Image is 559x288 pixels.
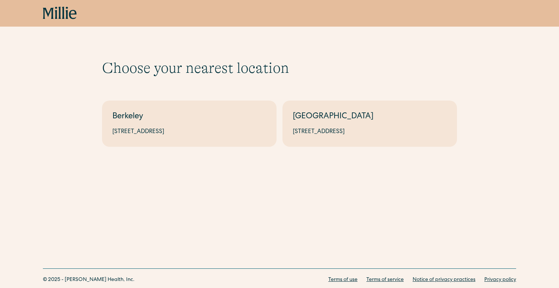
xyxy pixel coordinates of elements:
[293,128,447,136] div: [STREET_ADDRESS]
[413,276,475,284] a: Notice of privacy practices
[328,276,358,284] a: Terms of use
[484,276,516,284] a: Privacy policy
[112,111,266,123] div: Berkeley
[282,101,457,147] a: [GEOGRAPHIC_DATA][STREET_ADDRESS]
[102,101,277,147] a: Berkeley[STREET_ADDRESS]
[366,276,404,284] a: Terms of service
[293,111,447,123] div: [GEOGRAPHIC_DATA]
[112,128,266,136] div: [STREET_ADDRESS]
[102,59,457,77] h1: Choose your nearest location
[43,276,135,284] div: © 2025 - [PERSON_NAME] Health, Inc.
